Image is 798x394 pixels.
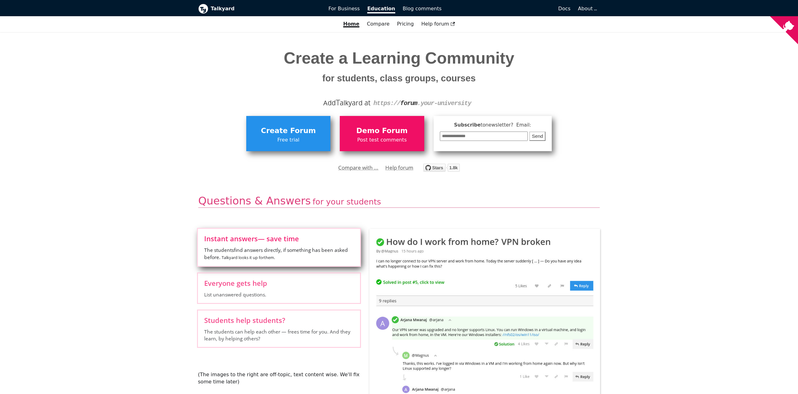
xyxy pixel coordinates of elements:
span: For Business [329,6,360,12]
a: Pricing [393,19,417,29]
span: The students can help each other — frees time for you. And they learn, by helping others? [204,328,354,342]
small: for students, class groups, courses [322,73,476,83]
a: Compare with ... [338,163,378,172]
a: Docs [445,3,574,14]
span: Free trial [249,136,327,144]
a: Help forum [385,163,413,172]
span: Docs [558,6,570,12]
a: Education [363,3,399,14]
small: Talkyard looks it up for them . [222,255,275,260]
a: Talkyard logoTalkyard [198,4,320,14]
a: Star debiki/talkyard on GitHub [423,165,460,174]
span: to newsletter ? Email: [481,122,531,128]
a: Home [339,19,363,29]
button: Send [529,132,546,141]
span: Blog comments [403,6,442,12]
span: Post test comments [343,136,421,144]
a: Demo ForumPost test comments [340,116,424,151]
span: Students help students? [204,317,354,324]
span: Education [367,6,395,13]
span: Demo Forum [343,125,421,137]
p: (The images to the right are off-topic, text content wise. We'll fix some time later) [198,371,360,385]
a: For Business [325,3,364,14]
span: T [336,97,340,108]
span: Subscribe [440,121,546,129]
span: The students find answers directly, if something has been asked before. [204,247,354,261]
strong: forum [400,100,417,107]
span: Create Forum [249,125,327,137]
a: Compare [367,21,390,27]
img: Talkyard logo [198,4,208,14]
span: Help forum [421,21,455,27]
a: Help forum [417,19,459,29]
b: Talkyard [211,5,320,13]
div: Add alkyard at [203,98,595,108]
span: for your students [313,197,381,206]
span: Everyone gets help [204,280,354,286]
code: https:// .your-university [373,100,471,107]
a: About [578,6,596,12]
h2: Questions & Answers [198,194,600,208]
a: Create ForumFree trial [246,116,330,151]
img: talkyard.svg [423,164,460,172]
span: List unanswered questions. [204,291,354,298]
a: Blog comments [399,3,445,14]
span: Create a Learning Community [284,49,514,85]
span: Instant answers — save time [204,235,354,242]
